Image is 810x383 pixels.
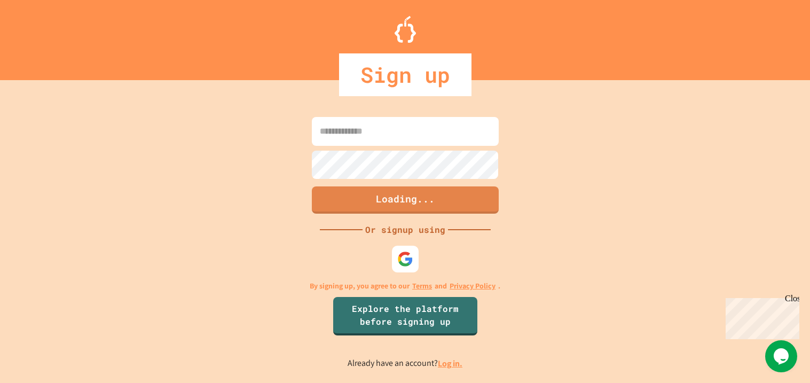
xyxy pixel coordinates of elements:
[339,53,471,96] div: Sign up
[438,358,462,369] a: Log in.
[412,280,432,292] a: Terms
[333,297,477,335] a: Explore the platform before signing up
[721,294,799,339] iframe: chat widget
[348,357,462,370] p: Already have an account?
[310,280,500,292] p: By signing up, you agree to our and .
[4,4,74,68] div: Chat with us now!Close
[765,340,799,372] iframe: chat widget
[397,251,413,267] img: google-icon.svg
[450,280,496,292] a: Privacy Policy
[363,223,448,236] div: Or signup using
[395,16,416,43] img: Logo.svg
[312,186,499,214] button: Loading...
